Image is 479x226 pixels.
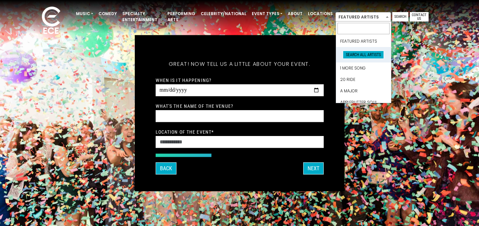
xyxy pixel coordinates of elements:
[410,12,429,21] a: Contact Us
[156,103,233,109] label: What's the name of the venue?
[156,52,324,76] h5: Great! Now tell us a little about your event.
[73,8,96,19] a: Music
[336,36,391,47] li: Featured Artists
[198,8,249,19] a: Celebrity/National
[249,8,285,19] a: Event Types
[336,74,391,85] li: 20 Ride
[120,8,165,26] a: Specialty Entertainment
[285,8,305,19] a: About
[336,12,391,22] span: Featured Artists
[156,162,176,174] button: Back
[336,85,391,97] li: A Major
[392,12,408,21] a: Search
[336,62,391,74] li: 1 More Song
[303,162,324,174] button: Next
[305,8,335,19] a: Locations
[165,8,198,26] a: Performing Arts
[156,129,214,135] label: Location of the event
[96,8,120,19] a: Comedy
[343,51,384,59] span: Search All Artists
[156,77,212,83] label: When is it happening?
[34,5,68,37] img: ece_new_logo_whitev2-1.png
[337,23,390,34] input: Search
[336,97,391,108] li: Applebutter Soul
